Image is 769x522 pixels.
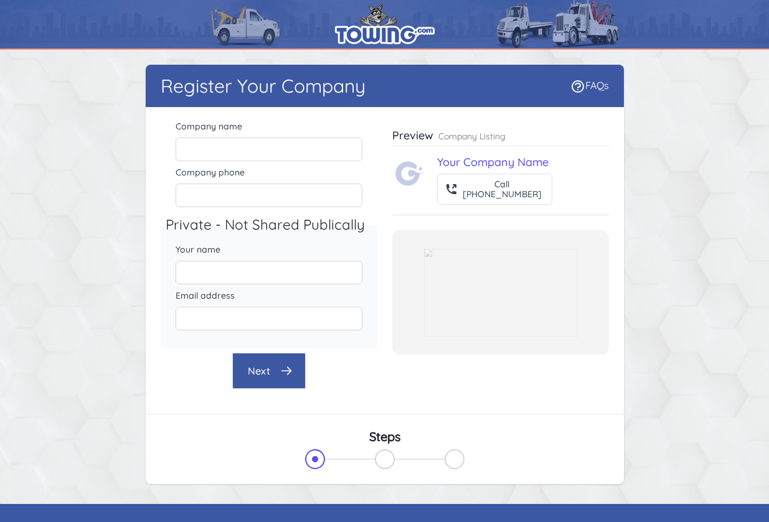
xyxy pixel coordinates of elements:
label: Your name [176,243,362,256]
img: Towing.com Logo [395,159,425,189]
img: logo.png [335,3,435,44]
p: Company Listing [438,130,506,142]
label: Company name [176,120,362,133]
label: Email address [176,289,362,302]
div: Call [PHONE_NUMBER] [463,179,542,199]
a: Your Company Name [437,155,549,169]
h3: Steps [161,429,609,444]
h1: Register Your Company [161,75,366,97]
button: Call[PHONE_NUMBER] [437,174,552,205]
label: Company phone [176,166,362,179]
a: FAQs [570,79,609,91]
h3: Preview [392,128,433,143]
button: Next [232,353,306,389]
legend: Private - Not Shared Publically [166,215,382,236]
